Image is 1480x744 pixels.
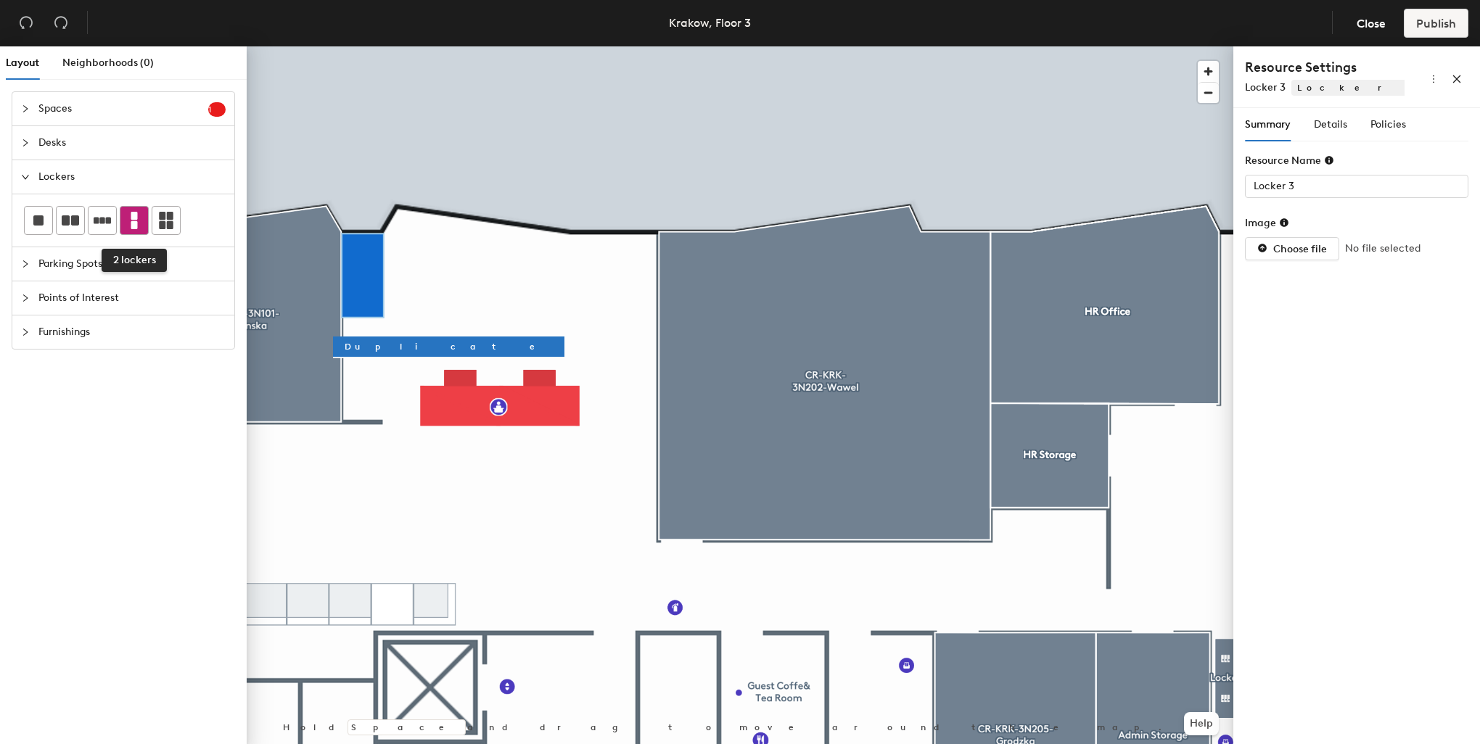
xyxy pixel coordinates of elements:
[1245,58,1405,77] h4: Resource Settings
[1245,237,1339,260] button: Choose file
[1344,9,1398,38] button: Close
[38,247,226,281] span: Parking Spots
[1404,9,1468,38] button: Publish
[1245,81,1286,94] span: Locker 3
[1245,217,1289,229] div: Image
[1357,17,1386,30] span: Close
[1314,118,1347,131] span: Details
[120,206,149,235] button: 2 lockers
[38,92,208,125] span: Spaces
[46,9,75,38] button: Redo (⌘ + ⇧ + Z)
[21,104,30,113] span: collapsed
[19,15,33,30] span: undo
[208,104,226,115] span: 1
[669,14,751,32] div: Krakow, Floor 3
[1291,80,1450,96] span: Lockers
[6,57,39,69] span: Layout
[1245,118,1291,131] span: Summary
[1245,175,1468,198] input: Unknown Lockers
[1245,154,1334,167] div: Resource Name
[345,340,553,353] span: Duplicate
[38,160,226,194] span: Lockers
[38,315,226,349] span: Furnishings
[21,139,30,147] span: collapsed
[1273,243,1327,255] span: Choose file
[38,126,226,160] span: Desks
[1184,712,1219,735] button: Help
[208,102,226,117] sup: 1
[333,336,564,357] button: Duplicate
[62,57,154,69] span: Neighborhoods (0)
[12,9,41,38] button: Undo (⌘ + Z)
[21,260,30,268] span: collapsed
[1370,118,1406,131] span: Policies
[21,173,30,181] span: expanded
[21,328,30,336] span: collapsed
[21,294,30,302] span: collapsed
[1452,74,1462,84] span: close
[38,281,226,315] span: Points of Interest
[1345,241,1421,257] span: No file selected
[1428,74,1439,84] span: more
